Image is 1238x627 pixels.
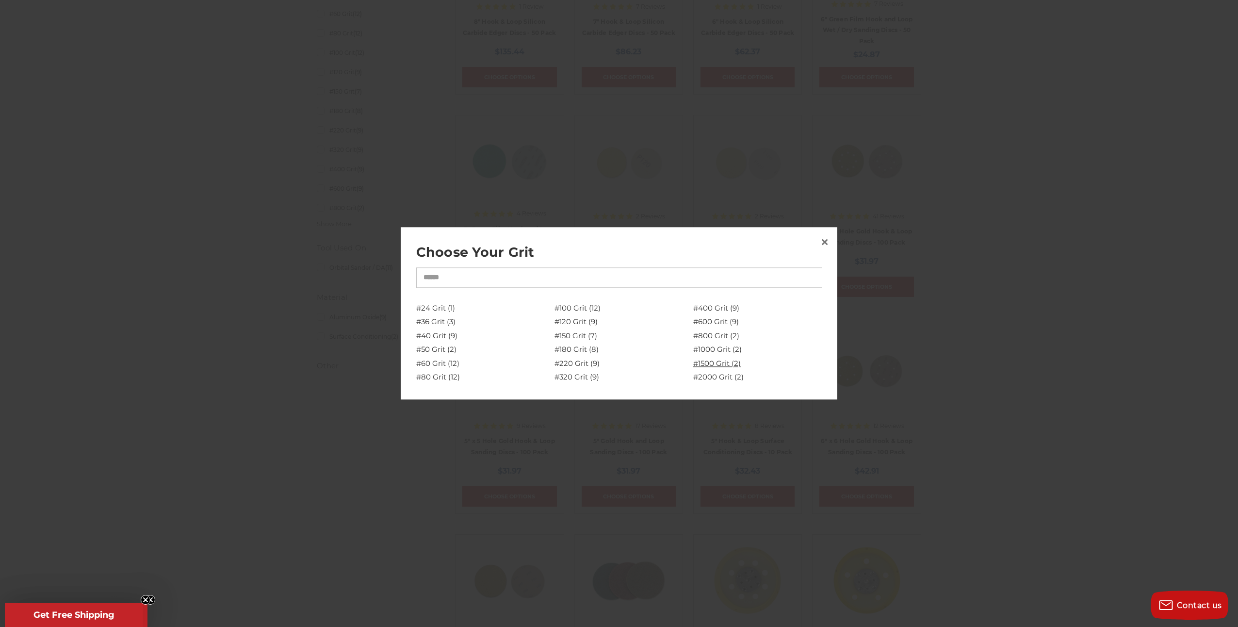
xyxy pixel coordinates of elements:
a: Close [817,234,832,250]
a: #60 Grit (12) [416,357,545,371]
span: Get Free Shipping [33,610,114,620]
a: #100 Grit (12) [554,301,684,315]
a: #180 Grit (8) [554,343,684,357]
a: #1500 Grit (2) [693,357,822,371]
button: Close teaser [141,595,150,605]
button: Contact us [1151,591,1228,620]
button: Close teaser [146,595,155,605]
a: #120 Grit (9) [554,315,684,330]
a: #150 Grit (7) [554,329,684,343]
a: #320 Grit (9) [554,371,684,385]
a: #800 Grit (2) [693,329,822,343]
a: #600 Grit (9) [693,315,822,330]
a: #36 Grit (3) [416,315,545,330]
span: Contact us [1177,601,1222,610]
a: #2000 Grit (2) [693,371,822,385]
a: #80 Grit (12) [416,371,545,385]
a: #400 Grit (9) [693,301,822,315]
span: × [820,232,829,251]
div: Get Free ShippingClose teaser [5,603,143,627]
a: #1000 Grit (2) [693,343,822,357]
a: #24 Grit (1) [416,301,545,315]
h1: Choose Your Grit [416,243,822,263]
a: #220 Grit (9) [554,357,684,371]
a: #50 Grit (2) [416,343,545,357]
a: #40 Grit (9) [416,329,545,343]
